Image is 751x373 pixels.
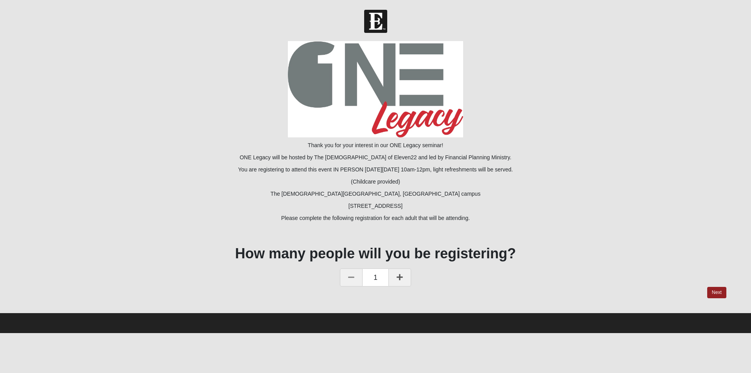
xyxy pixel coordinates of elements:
p: Please complete the following registration for each adult that will be attending. [25,214,726,222]
img: ONE_Legacy_logo_FINAL.jpg [288,41,464,137]
p: (Childcare provided) [25,178,726,186]
span: 1 [363,268,388,287]
p: The [DEMOGRAPHIC_DATA][GEOGRAPHIC_DATA], [GEOGRAPHIC_DATA] campus [25,190,726,198]
p: Thank you for your interest in our ONE Legacy seminar! [25,141,726,150]
p: ONE Legacy will be hosted by The [DEMOGRAPHIC_DATA] of Eleven22 and led by Financial Planning Min... [25,153,726,162]
h1: How many people will you be registering? [25,245,726,262]
a: Next [707,287,726,298]
p: [STREET_ADDRESS] [25,202,726,210]
img: Church of Eleven22 Logo [364,10,387,33]
p: You are registering to attend this event IN PERSON [DATE][DATE] 10am-12pm, light refreshments wil... [25,166,726,174]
